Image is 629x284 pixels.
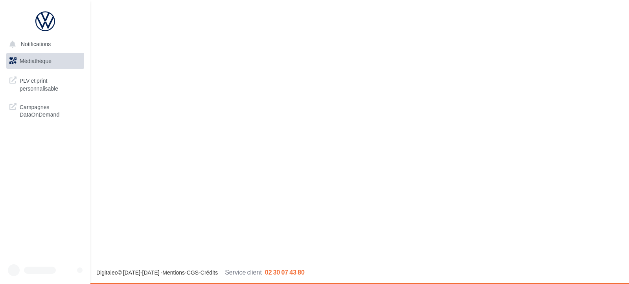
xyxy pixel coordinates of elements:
[20,58,51,64] span: Médiathèque
[20,75,81,92] span: PLV et print personnalisable
[187,269,199,276] a: CGS
[20,102,81,119] span: Campagnes DataOnDemand
[162,269,185,276] a: Mentions
[5,53,86,69] a: Médiathèque
[200,269,218,276] a: Crédits
[5,98,86,122] a: Campagnes DataOnDemand
[21,41,51,48] span: Notifications
[96,269,118,276] a: Digitaleo
[96,269,305,276] span: © [DATE]-[DATE] - - -
[225,268,262,276] span: Service client
[5,72,86,95] a: PLV et print personnalisable
[265,268,305,276] span: 02 30 07 43 80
